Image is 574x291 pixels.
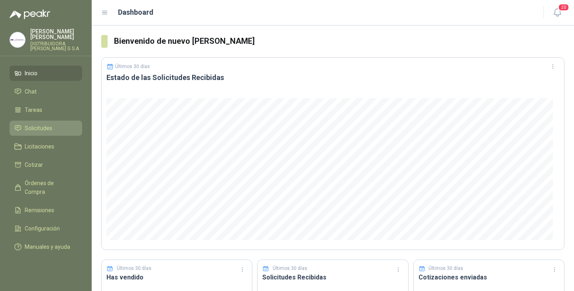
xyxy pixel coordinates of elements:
[10,157,82,172] a: Cotizar
[25,69,37,78] span: Inicio
[25,160,43,169] span: Cotizar
[118,7,153,18] h1: Dashboard
[10,121,82,136] a: Solicitudes
[117,265,151,272] p: Últimos 30 días
[106,272,247,282] h3: Has vendido
[25,142,54,151] span: Licitaciones
[25,87,37,96] span: Chat
[262,272,403,282] h3: Solicitudes Recibidas
[25,105,42,114] span: Tareas
[114,35,564,47] h3: Bienvenido de nuevo [PERSON_NAME]
[106,73,559,82] h3: Estado de las Solicitudes Recibidas
[25,124,52,133] span: Solicitudes
[10,176,82,199] a: Órdenes de Compra
[30,29,82,40] p: [PERSON_NAME] [PERSON_NAME]
[10,239,82,254] a: Manuales y ayuda
[10,221,82,236] a: Configuración
[10,139,82,154] a: Licitaciones
[10,32,25,47] img: Company Logo
[25,179,75,196] span: Órdenes de Compra
[25,242,70,251] span: Manuales y ayuda
[10,203,82,218] a: Remisiones
[550,6,564,20] button: 20
[30,41,82,51] p: DISTRIBUIDORA [PERSON_NAME] G S.A
[429,265,463,272] p: Últimos 30 días
[10,84,82,99] a: Chat
[115,64,150,69] p: Últimos 30 días
[273,265,307,272] p: Últimos 30 días
[419,272,559,282] h3: Cotizaciones enviadas
[25,206,54,215] span: Remisiones
[10,66,82,81] a: Inicio
[25,224,60,233] span: Configuración
[10,10,50,19] img: Logo peakr
[558,4,569,11] span: 20
[10,102,82,117] a: Tareas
